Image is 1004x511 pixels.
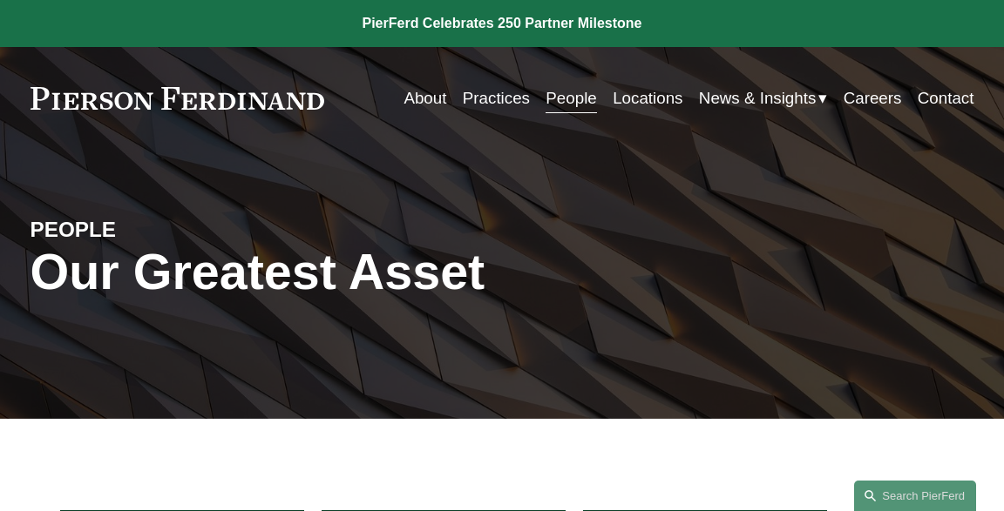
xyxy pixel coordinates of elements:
a: People [546,82,596,115]
a: Contact [918,82,974,115]
a: Search this site [854,481,976,511]
a: Practices [463,82,530,115]
a: About [404,82,446,115]
a: Careers [844,82,902,115]
span: News & Insights [699,84,816,113]
h4: PEOPLE [31,217,267,244]
h1: Our Greatest Asset [31,244,660,301]
a: Locations [613,82,682,115]
a: folder dropdown [699,82,827,115]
